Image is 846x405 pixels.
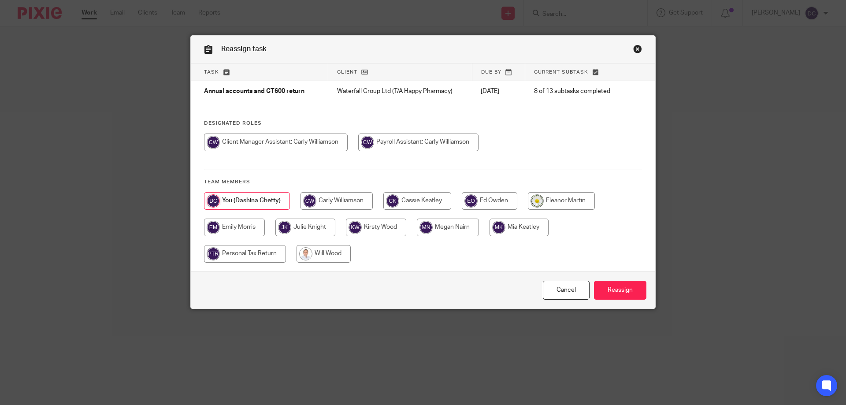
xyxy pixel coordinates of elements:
input: Reassign [594,281,646,300]
h4: Team members [204,178,642,186]
p: [DATE] [481,87,516,96]
span: Current subtask [534,70,588,74]
span: Annual accounts and CT600 return [204,89,304,95]
span: Due by [481,70,501,74]
span: Client [337,70,357,74]
p: Waterfall Group Ltd (T/A Happy Pharmacy) [337,87,464,96]
a: Close this dialog window [543,281,590,300]
a: Close this dialog window [633,45,642,56]
h4: Designated Roles [204,120,642,127]
td: 8 of 13 subtasks completed [525,81,627,102]
span: Task [204,70,219,74]
span: Reassign task [221,45,267,52]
